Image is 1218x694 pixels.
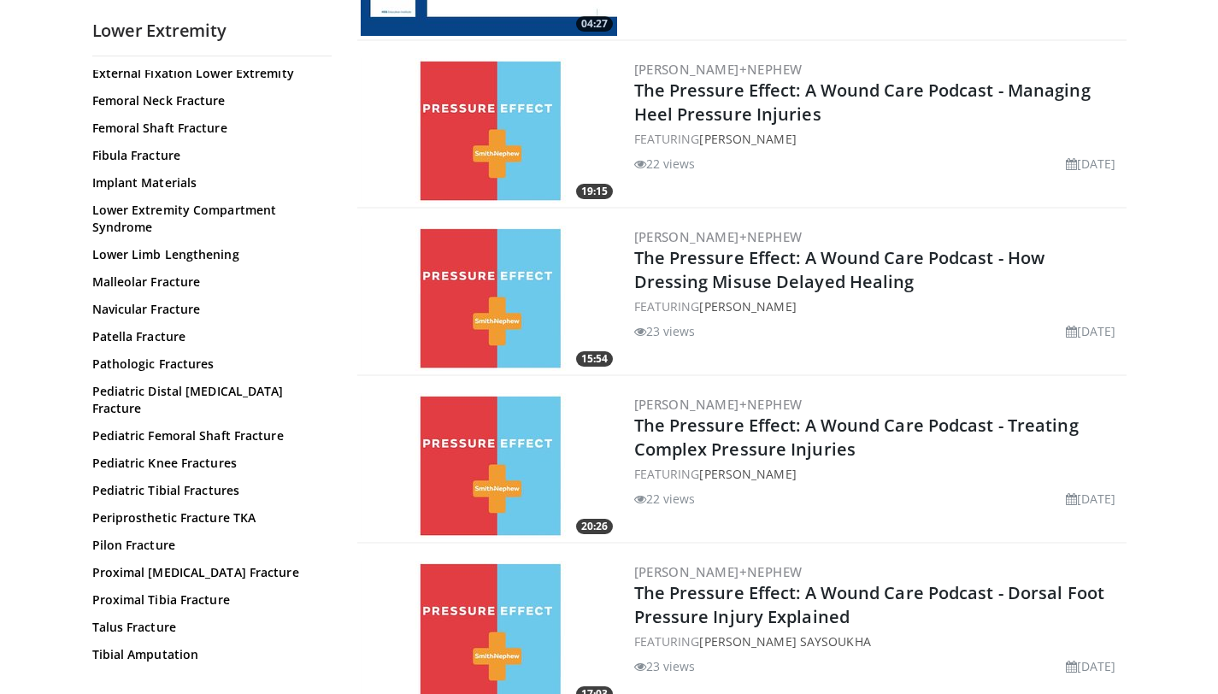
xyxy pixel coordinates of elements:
a: Proximal Tibia Fracture [92,591,323,609]
a: Femoral Neck Fracture [92,92,323,109]
a: 19:15 [361,58,617,203]
a: [PERSON_NAME] [699,298,796,315]
a: Tibial Fractures [92,673,323,691]
a: [PERSON_NAME]+Nephew [634,563,803,580]
a: Patella Fracture [92,328,323,345]
li: 22 views [634,155,696,173]
div: FEATURING [634,297,1123,315]
h2: Lower Extremity [92,20,332,42]
span: 15:54 [576,351,613,367]
a: Pathologic Fractures [92,356,323,373]
img: 61e02083-5525-4adc-9284-c4ef5d0bd3c4.300x170_q85_crop-smart_upscale.jpg [361,226,617,371]
li: [DATE] [1066,490,1116,508]
a: [PERSON_NAME]+Nephew [634,396,803,413]
a: The Pressure Effect: A Wound Care Podcast - Managing Heel Pressure Injuries [634,79,1091,126]
li: 23 views [634,657,696,675]
a: Proximal [MEDICAL_DATA] Fracture [92,564,323,581]
li: 23 views [634,322,696,340]
a: Talus Fracture [92,619,323,636]
a: The Pressure Effect: A Wound Care Podcast - Treating Complex Pressure Injuries [634,414,1079,461]
div: FEATURING [634,130,1123,148]
a: Tibial Amputation [92,646,323,663]
a: Fibula Fracture [92,147,323,164]
img: 5dccabbb-5219-43eb-ba82-333b4a767645.300x170_q85_crop-smart_upscale.jpg [361,393,617,538]
a: Pediatric Knee Fractures [92,455,323,472]
a: Implant Materials [92,174,323,191]
li: 22 views [634,490,696,508]
a: The Pressure Effect: A Wound Care Podcast - How Dressing Misuse Delayed Healing [634,246,1045,293]
a: Lower Limb Lengthening [92,246,323,263]
li: [DATE] [1066,155,1116,173]
a: [PERSON_NAME] Saysoukha [699,633,870,650]
a: External Fixation Lower Extremity [92,65,323,82]
a: [PERSON_NAME] [699,131,796,147]
li: [DATE] [1066,657,1116,675]
a: 15:54 [361,226,617,371]
span: 04:27 [576,16,613,32]
a: [PERSON_NAME]+Nephew [634,228,803,245]
div: FEATURING [634,632,1123,650]
a: Pediatric Distal [MEDICAL_DATA] Fracture [92,383,323,417]
a: Femoral Shaft Fracture [92,120,323,137]
div: FEATURING [634,465,1123,483]
span: 19:15 [576,184,613,199]
a: 20:26 [361,393,617,538]
a: [PERSON_NAME]+Nephew [634,61,803,78]
a: Pediatric Tibial Fractures [92,482,323,499]
li: [DATE] [1066,322,1116,340]
a: Malleolar Fracture [92,273,323,291]
a: Periprosthetic Fracture TKA [92,509,323,526]
a: Pediatric Femoral Shaft Fracture [92,427,323,444]
a: Navicular Fracture [92,301,323,318]
a: [PERSON_NAME] [699,466,796,482]
a: Lower Extremity Compartment Syndrome [92,202,323,236]
a: Pilon Fracture [92,537,323,554]
span: 20:26 [576,519,613,534]
img: 60a7b2e5-50df-40c4-868a-521487974819.300x170_q85_crop-smart_upscale.jpg [361,58,617,203]
a: The Pressure Effect: A Wound Care Podcast - Dorsal Foot Pressure Injury Explained [634,581,1105,628]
